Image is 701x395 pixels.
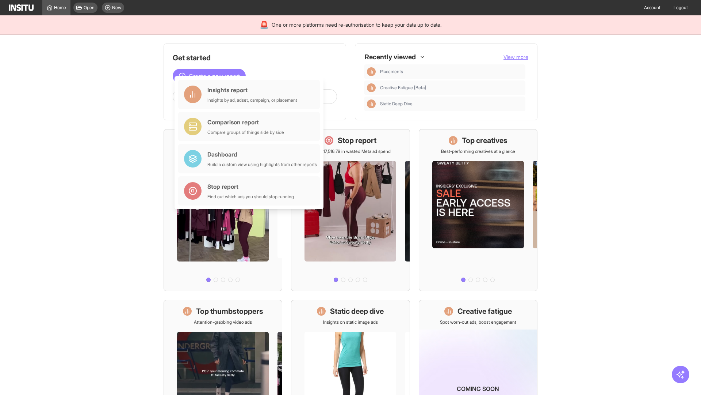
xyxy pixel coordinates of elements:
div: Insights [367,83,376,92]
span: Creative Fatigue [Beta] [380,85,522,91]
p: Best-performing creatives at a glance [441,148,515,154]
img: Logo [9,4,34,11]
div: Insights [367,67,376,76]
div: Compare groups of things side by side [207,129,284,135]
span: New [112,5,121,11]
div: Stop report [207,182,294,191]
span: Placements [380,69,403,75]
h1: Stop report [338,135,376,146]
span: View more [503,54,528,60]
p: Attention-grabbing video ads [194,319,252,325]
h1: Get started [173,53,337,63]
div: Comparison report [207,118,284,127]
span: Placements [380,69,522,75]
div: Insights report [207,86,297,94]
button: View more [503,53,528,61]
a: What's live nowSee all active ads instantly [164,129,282,291]
div: Insights [367,99,376,108]
h1: Top thumbstoppers [196,306,263,316]
div: 🚨 [260,20,269,30]
div: Build a custom view using highlights from other reports [207,162,317,168]
h1: Top creatives [462,135,507,146]
h1: Static deep dive [330,306,384,316]
span: One or more platforms need re-authorisation to keep your data up to date. [272,21,441,29]
a: Top creativesBest-performing creatives at a glance [419,129,537,291]
span: Open [84,5,95,11]
div: Insights by ad, adset, campaign, or placement [207,97,297,103]
div: Dashboard [207,150,317,159]
p: Insights on static image ads [323,319,378,325]
span: Creative Fatigue [Beta] [380,85,426,91]
span: Home [54,5,66,11]
span: Static Deep Dive [380,101,522,107]
div: Find out which ads you should stop running [207,194,294,200]
span: Static Deep Dive [380,101,413,107]
a: Stop reportSave £17,516.79 in wasted Meta ad spend [291,129,410,291]
p: Save £17,516.79 in wasted Meta ad spend [310,148,391,154]
span: Create a new report [189,72,240,80]
button: Create a new report [173,69,246,83]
